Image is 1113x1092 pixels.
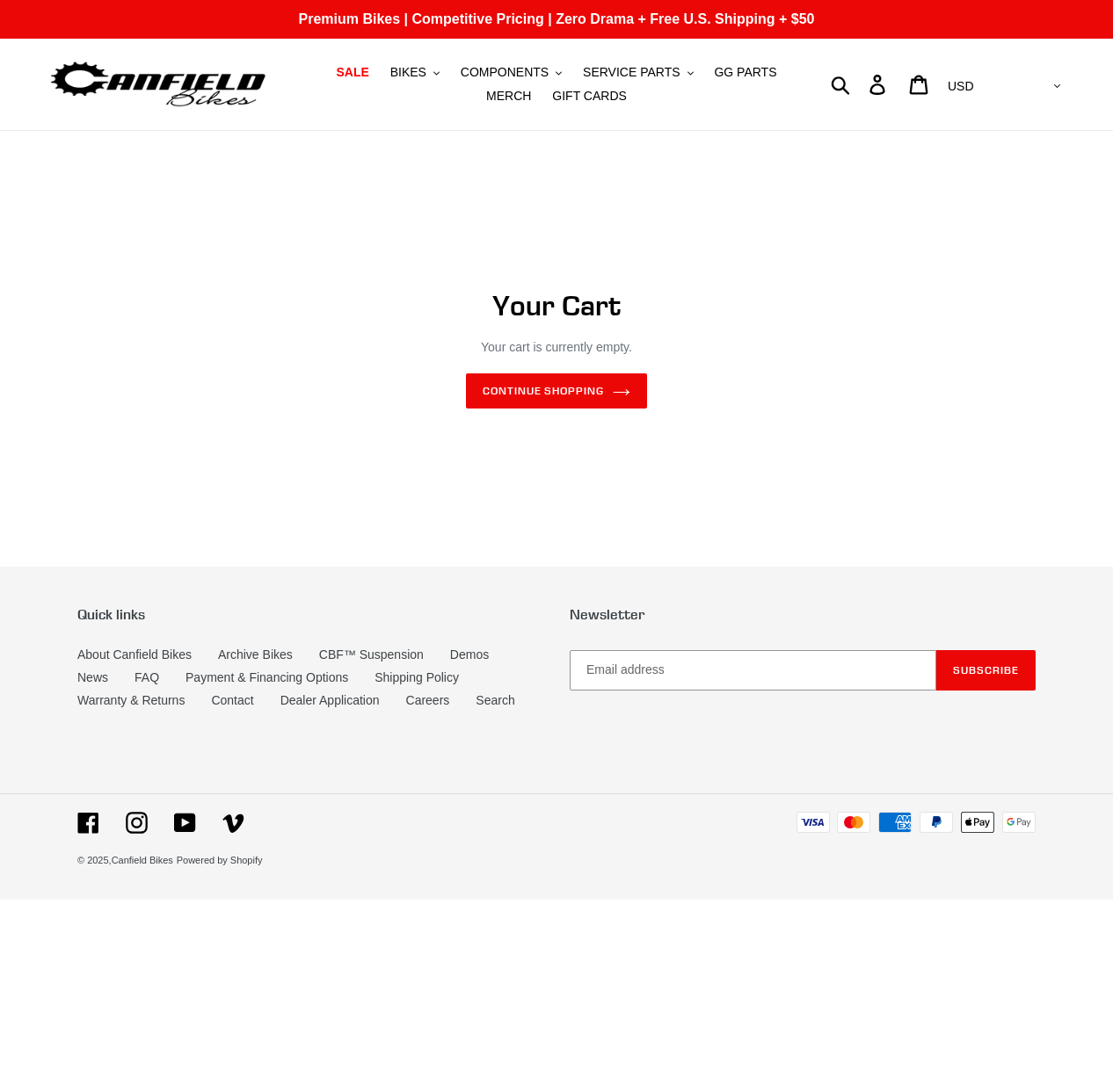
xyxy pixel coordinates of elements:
[48,57,268,112] img: Canfield Bikes
[466,373,647,409] a: Continue shopping
[280,693,380,707] a: Dealer Application
[705,61,785,84] a: GG PARTS
[953,663,1019,676] span: Subscribe
[126,289,987,322] h1: Your Cart
[450,647,489,662] a: Demos
[319,647,424,662] a: CBF™ Suspension
[336,65,368,80] span: SALE
[570,650,936,691] input: Email address
[543,84,636,108] a: GIFT CARDS
[218,647,293,662] a: Archive Bikes
[77,647,192,662] a: About Canfield Bikes
[185,670,348,684] a: Payment & Financing Options
[375,670,459,684] a: Shipping Policy
[406,693,450,707] a: Careers
[574,61,702,84] button: SERVICE PARTS
[77,670,108,684] a: News
[570,606,1036,623] p: Newsletter
[390,65,426,80] span: BIKES
[211,693,253,707] a: Contact
[77,606,543,623] p: Quick links
[77,855,173,865] small: © 2025,
[583,65,680,80] span: SERVICE PARTS
[77,693,185,707] a: Warranty & Returns
[382,61,448,84] button: BIKES
[476,693,514,707] a: Search
[552,89,627,104] span: GIFT CARDS
[477,84,540,108] a: MERCH
[135,670,159,684] a: FAQ
[461,65,549,80] span: COMPONENTS
[126,338,987,357] p: Your cart is currently empty.
[327,61,377,84] a: SALE
[936,650,1036,691] button: Subscribe
[486,89,531,104] span: MERCH
[177,855,263,865] a: Powered by Shopify
[112,855,173,865] a: Canfield Bikes
[452,61,571,84] button: COMPONENTS
[714,65,776,80] span: GG PARTS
